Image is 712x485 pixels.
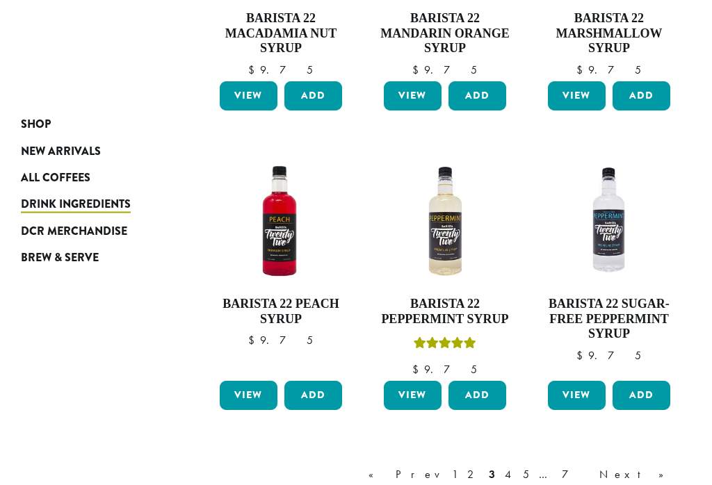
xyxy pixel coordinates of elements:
[576,349,641,363] bdi: 9.75
[384,82,442,111] a: View
[412,363,424,377] span: $
[613,82,670,111] button: Add
[548,82,606,111] a: View
[21,191,157,217] a: Drink Ingredients
[576,63,588,78] span: $
[448,82,506,111] button: Add
[412,363,477,377] bdi: 9.75
[548,381,606,411] a: View
[248,63,260,78] span: $
[21,249,99,267] span: Brew & Serve
[544,12,674,57] h4: Barista 22 Marshmallow Syrup
[366,467,445,484] a: « Prev
[21,116,51,133] span: Shop
[284,381,342,411] button: Add
[613,381,670,411] button: Add
[520,467,532,484] a: 5
[21,245,157,271] a: Brew & Serve
[248,334,260,348] span: $
[576,349,588,363] span: $
[414,336,476,356] div: Rated 5.00 out of 5
[21,111,157,138] a: Shop
[220,82,277,111] a: View
[559,467,592,484] a: 7
[380,157,510,376] a: Barista 22 Peppermint SyrupRated 5.00 out of 5 $9.75
[449,467,460,484] a: 1
[21,223,127,240] span: DCR Merchandise
[536,467,555,484] a: …
[21,218,157,245] a: DCR Merchandise
[412,63,424,78] span: $
[486,467,498,484] a: 3
[248,63,313,78] bdi: 9.75
[544,157,674,286] img: SF-PEPPERMINT-300x300.png
[597,467,677,484] a: Next »
[544,297,674,343] h4: Barista 22 Sugar-Free Peppermint Syrup
[502,467,516,484] a: 4
[380,297,510,327] h4: Barista 22 Peppermint Syrup
[21,143,101,161] span: New Arrivals
[220,381,277,411] a: View
[384,381,442,411] a: View
[248,334,313,348] bdi: 9.75
[21,170,90,187] span: All Coffees
[21,138,157,164] a: New Arrivals
[448,381,506,411] button: Add
[544,157,674,376] a: Barista 22 Sugar-Free Peppermint Syrup $9.75
[216,297,346,327] h4: Barista 22 Peach Syrup
[380,157,510,286] img: PEPPERMINT-300x300.png
[464,467,482,484] a: 2
[412,63,477,78] bdi: 9.75
[21,165,157,191] a: All Coffees
[216,157,346,376] a: Barista 22 Peach Syrup $9.75
[576,63,641,78] bdi: 9.75
[380,12,510,57] h4: Barista 22 Mandarin Orange Syrup
[216,12,346,57] h4: Barista 22 Macadamia Nut Syrup
[21,196,131,213] span: Drink Ingredients
[284,82,342,111] button: Add
[216,157,346,286] img: PEACH-300x300.png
